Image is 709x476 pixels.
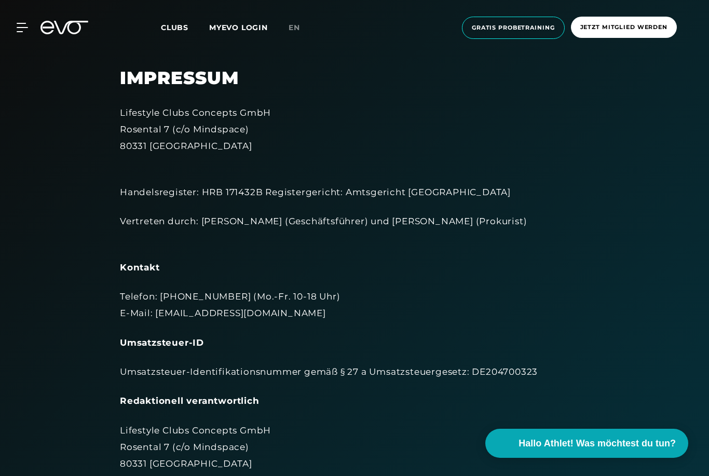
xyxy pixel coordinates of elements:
div: Telefon: [PHONE_NUMBER] (Mo.-Fr. 10-18 Uhr) E-Mail: [EMAIL_ADDRESS][DOMAIN_NAME] [120,288,589,322]
strong: Kontakt [120,262,160,273]
a: MYEVO LOGIN [209,23,268,32]
a: Jetzt Mitglied werden [568,17,680,39]
span: Jetzt Mitglied werden [580,23,667,32]
div: Lifestyle Clubs Concepts GmbH Rosental 7 (c/o Mindspace) 80331 [GEOGRAPHIC_DATA] [120,104,589,155]
div: Umsatzsteuer-Identifikationsnummer gemäß § 27 a Umsatzsteuergesetz: DE204700323 [120,363,589,380]
div: Vertreten durch: [PERSON_NAME] (Geschäftsführer) und [PERSON_NAME] (Prokurist) [120,213,589,247]
span: en [289,23,300,32]
span: Clubs [161,23,188,32]
strong: Redaktionell verantwortlich [120,396,260,406]
div: Lifestyle Clubs Concepts GmbH Rosental 7 (c/o Mindspace) 80331 [GEOGRAPHIC_DATA] [120,422,589,472]
div: Handelsregister: HRB 171432B Registergericht: Amtsgericht [GEOGRAPHIC_DATA] [120,167,589,201]
strong: Umsatzsteuer-ID [120,337,204,348]
a: en [289,22,312,34]
span: Hallo Athlet! Was möchtest du tun? [519,437,676,451]
a: Gratis Probetraining [459,17,568,39]
button: Hallo Athlet! Was möchtest du tun? [485,429,688,458]
span: Gratis Probetraining [472,23,555,32]
a: Clubs [161,22,209,32]
h2: Impressum [120,67,589,89]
